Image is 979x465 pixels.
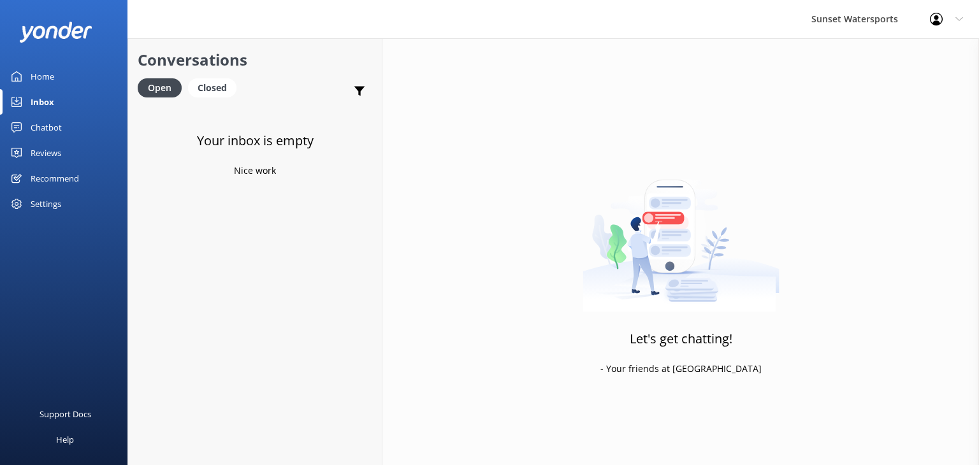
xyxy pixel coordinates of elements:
p: Nice work [234,164,276,178]
div: Chatbot [31,115,62,140]
div: Closed [188,78,236,97]
div: Open [138,78,182,97]
h2: Conversations [138,48,372,72]
img: artwork of a man stealing a conversation from at giant smartphone [583,153,780,312]
div: Home [31,64,54,89]
div: Settings [31,191,61,217]
p: - Your friends at [GEOGRAPHIC_DATA] [600,362,762,376]
img: yonder-white-logo.png [19,22,92,43]
div: Reviews [31,140,61,166]
div: Recommend [31,166,79,191]
div: Support Docs [40,401,91,427]
a: Closed [188,80,243,94]
h3: Your inbox is empty [197,131,314,151]
h3: Let's get chatting! [630,329,732,349]
div: Inbox [31,89,54,115]
a: Open [138,80,188,94]
div: Help [56,427,74,452]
